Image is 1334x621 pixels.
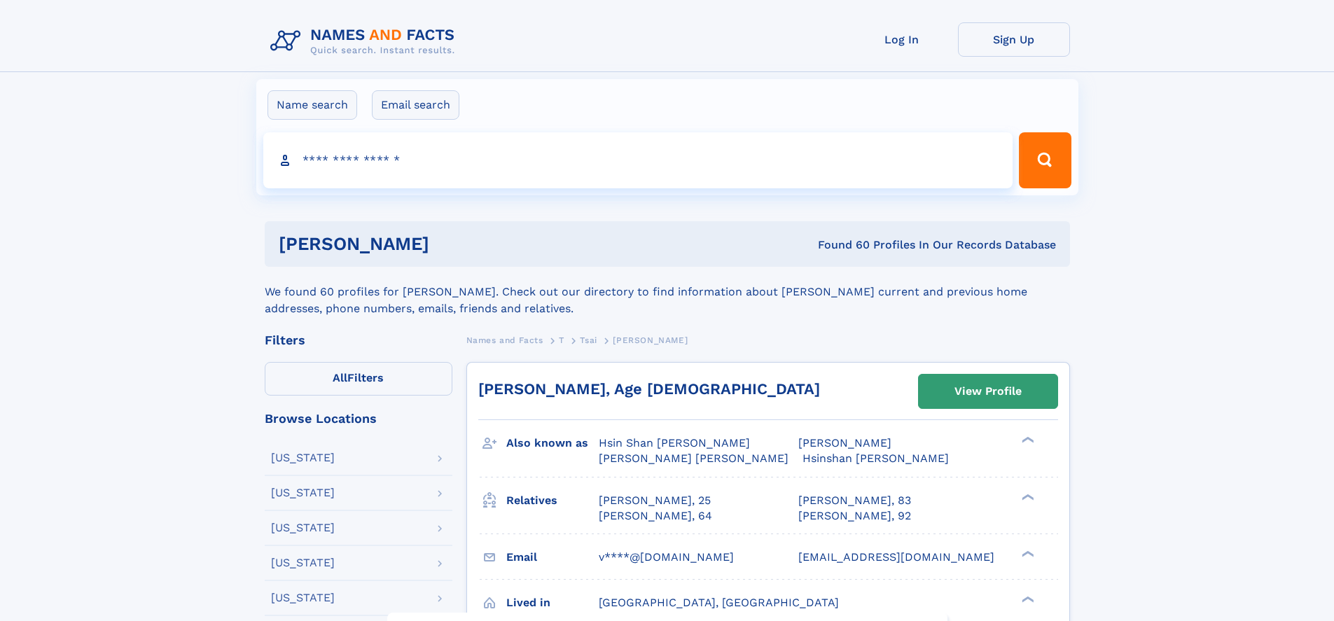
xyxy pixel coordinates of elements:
a: [PERSON_NAME], 92 [798,508,911,524]
label: Filters [265,362,452,396]
span: [PERSON_NAME] [798,436,891,449]
img: Logo Names and Facts [265,22,466,60]
input: search input [263,132,1013,188]
div: [US_STATE] [271,592,335,603]
a: [PERSON_NAME], 25 [599,493,711,508]
span: [GEOGRAPHIC_DATA], [GEOGRAPHIC_DATA] [599,596,839,609]
h3: Relatives [506,489,599,512]
span: [PERSON_NAME] [613,335,688,345]
span: Hsinshan [PERSON_NAME] [803,452,949,465]
h3: Email [506,545,599,569]
div: ❯ [1018,594,1035,603]
a: Sign Up [958,22,1070,57]
span: Hsin Shan [PERSON_NAME] [599,436,750,449]
a: [PERSON_NAME], Age [DEMOGRAPHIC_DATA] [478,380,820,398]
div: We found 60 profiles for [PERSON_NAME]. Check out our directory to find information about [PERSON... [265,267,1070,317]
label: Email search [372,90,459,120]
a: [PERSON_NAME], 83 [798,493,911,508]
div: Browse Locations [265,412,452,425]
span: [EMAIL_ADDRESS][DOMAIN_NAME] [798,550,994,564]
a: View Profile [919,375,1057,408]
div: Filters [265,334,452,347]
h1: [PERSON_NAME] [279,235,624,253]
span: [PERSON_NAME] [PERSON_NAME] [599,452,788,465]
div: ❯ [1018,435,1035,445]
a: Names and Facts [466,331,543,349]
a: T [559,331,564,349]
h3: Also known as [506,431,599,455]
a: Tsai [580,331,597,349]
div: [US_STATE] [271,557,335,568]
div: [US_STATE] [271,452,335,463]
span: All [333,371,347,384]
div: [US_STATE] [271,522,335,533]
div: ❯ [1018,492,1035,501]
span: Tsai [580,335,597,345]
h3: Lived in [506,591,599,615]
a: Log In [846,22,958,57]
button: Search Button [1019,132,1071,188]
div: Found 60 Profiles In Our Records Database [623,237,1056,253]
div: View Profile [954,375,1022,407]
label: Name search [268,90,357,120]
span: T [559,335,564,345]
div: [US_STATE] [271,487,335,498]
a: [PERSON_NAME], 64 [599,508,712,524]
div: ❯ [1018,549,1035,558]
